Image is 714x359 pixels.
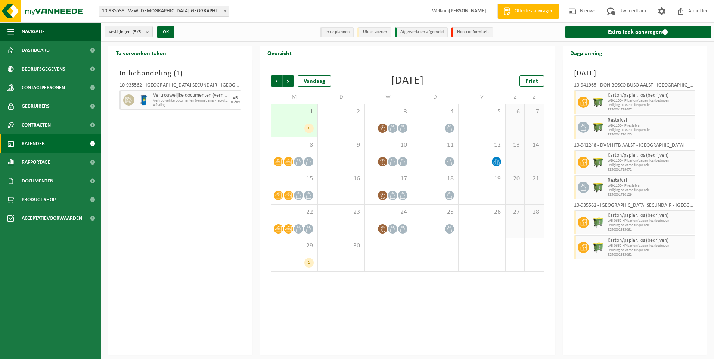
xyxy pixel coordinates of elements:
span: Bedrijfsgegevens [22,60,65,78]
h3: [DATE] [574,68,696,79]
span: Lediging op vaste frequentie [608,188,693,193]
span: Karton/papier, los (bedrijven) [608,213,693,219]
span: 10-935538 - VZW PRIESTER DAENS COLLEGE - AALST [99,6,229,17]
span: Dashboard [22,41,50,60]
span: WB-1100-HP restafval [608,184,693,188]
span: 16 [322,175,361,183]
span: 3 [369,108,408,116]
span: 30 [322,242,361,250]
span: Print [525,78,538,84]
span: Karton/papier, los (bedrijven) [608,238,693,244]
span: Vertrouwelijke documenten (vernietiging - recyclage) [153,99,228,103]
button: Vestigingen(5/5) [105,26,153,37]
span: Offerte aanvragen [513,7,555,15]
div: Vandaag [298,75,331,87]
span: Restafval [608,178,693,184]
span: 4 [416,108,455,116]
span: 6 [509,108,521,116]
td: Z [525,90,544,104]
span: 1 [275,108,314,116]
li: Afgewerkt en afgemeld [395,27,448,37]
img: WB-1100-HPE-GN-50 [593,182,604,193]
img: WB-0240-HPE-BE-09 [138,94,149,106]
span: 8 [275,141,314,149]
span: Gebruikers [22,97,50,116]
div: 10-935562 - [GEOGRAPHIC_DATA] SECUNDAIR - [GEOGRAPHIC_DATA] [119,83,241,90]
td: D [412,90,459,104]
span: Contactpersonen [22,78,65,97]
span: 17 [369,175,408,183]
span: 27 [509,208,521,216]
img: WB-1100-HPE-GN-50 [593,97,604,108]
span: 25 [416,208,455,216]
span: 26 [462,208,502,216]
td: V [459,90,506,104]
count: (5/5) [133,29,143,34]
span: Rapportage [22,153,50,172]
span: Product Shop [22,190,56,209]
span: WB-1100-HP karton/papier, los (bedrijven) [608,99,693,103]
div: 6 [304,124,314,133]
span: 21 [528,175,540,183]
span: 14 [528,141,540,149]
div: 10-935562 - [GEOGRAPHIC_DATA] SECUNDAIR - [GEOGRAPHIC_DATA] [574,203,696,210]
span: 5 [462,108,502,116]
span: 22 [275,208,314,216]
span: 7 [528,108,540,116]
span: 15 [275,175,314,183]
li: Non-conformiteit [451,27,493,37]
img: WB-1100-HPE-GN-50 [593,157,604,168]
span: 10 [369,141,408,149]
span: 1 [176,70,180,77]
div: 10-942248 - DVM HTB AALST - [GEOGRAPHIC_DATA] [574,143,696,150]
span: Vestigingen [109,26,143,38]
span: 11 [416,141,455,149]
img: WB-0660-HPE-GN-50 [593,242,604,253]
span: 29 [275,242,314,250]
span: Volgende [283,75,294,87]
button: OK [157,26,174,38]
div: [DATE] [391,75,424,87]
span: 13 [509,141,521,149]
span: Lediging op vaste frequentie [608,223,693,228]
span: T250002533061 [608,228,693,232]
span: Afhaling [153,103,228,107]
span: Lediging op vaste frequentie [608,128,693,132]
span: Lediging op vaste frequentie [608,248,693,253]
h2: Te verwerken taken [108,46,174,60]
span: Lediging op vaste frequentie [608,163,693,168]
span: Lediging op vaste frequentie [608,103,693,107]
span: WB-1100-HP restafval [608,124,693,128]
span: Documenten [22,172,53,190]
span: T250001719672 [608,168,693,172]
strong: [PERSON_NAME] [449,8,486,14]
li: In te plannen [320,27,354,37]
h2: Overzicht [260,46,299,60]
td: D [318,90,365,104]
span: Acceptatievoorwaarden [22,209,82,228]
div: 5 [304,258,314,268]
a: Print [519,75,544,87]
td: W [365,90,412,104]
span: T250001720125 [608,132,693,137]
span: 28 [528,208,540,216]
h3: In behandeling ( ) [119,68,241,79]
span: Karton/papier, los (bedrijven) [608,153,693,159]
div: VR [233,96,238,100]
span: 24 [369,208,408,216]
td: M [271,90,318,104]
a: Offerte aanvragen [497,4,559,19]
span: Karton/papier, los (bedrijven) [608,93,693,99]
span: WB-0660-HP karton/papier, los (bedrijven) [608,219,693,223]
span: 19 [462,175,502,183]
span: 23 [322,208,361,216]
span: WB-0660-HP karton/papier, los (bedrijven) [608,244,693,248]
span: 12 [462,141,502,149]
span: 18 [416,175,455,183]
span: 20 [509,175,521,183]
span: 2 [322,108,361,116]
li: Uit te voeren [357,27,391,37]
span: Contracten [22,116,51,134]
span: Vorige [271,75,282,87]
img: WB-1100-HPE-GN-50 [593,122,604,133]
